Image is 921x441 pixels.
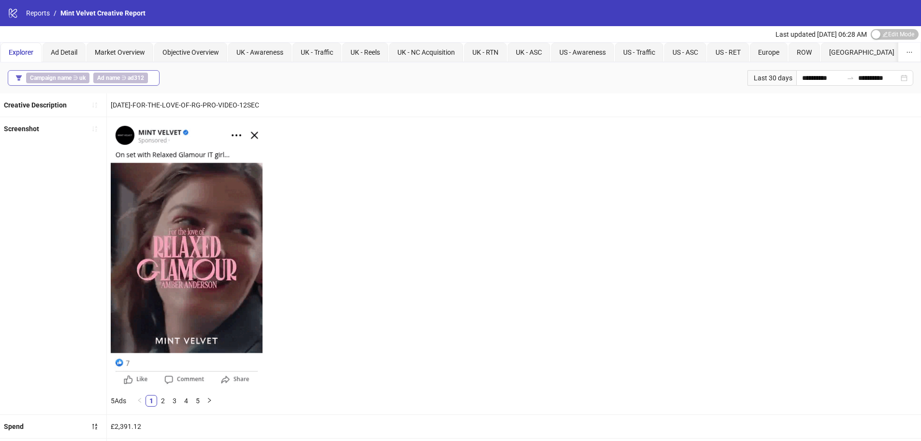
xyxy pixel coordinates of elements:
[623,48,655,56] span: US - Traffic
[181,395,191,406] a: 4
[97,75,120,81] b: Ad name
[79,75,86,81] b: uk
[236,48,283,56] span: UK - Awareness
[829,48,894,56] span: [GEOGRAPHIC_DATA]
[111,397,126,405] span: 5 Ads
[4,423,24,430] b: Spend
[146,395,157,406] a: 1
[758,48,779,56] span: Europe
[9,48,33,56] span: Explorer
[847,74,854,82] span: swap-right
[137,397,143,403] span: left
[107,93,266,117] div: [DATE]-FOR-THE-LOVE-OF-RG-PRO-VIDEO-12SEC
[351,48,380,56] span: UK - Reels
[51,48,77,56] span: Ad Detail
[162,48,219,56] span: Objective Overview
[91,102,98,108] span: sort-ascending
[15,75,22,81] span: filter
[192,395,203,406] a: 5
[30,75,72,81] b: Campaign name
[397,48,455,56] span: UK - NC Acquisition
[192,395,204,407] li: 5
[91,125,98,132] span: sort-ascending
[158,395,168,406] a: 2
[169,395,180,406] a: 3
[134,395,146,407] button: left
[4,101,67,109] b: Creative Description
[516,48,542,56] span: UK - ASC
[157,395,169,407] li: 2
[4,125,39,133] b: Screenshot
[24,8,52,18] a: Reports
[111,121,263,387] img: Screenshot 6831098575300
[91,423,98,430] span: sort-descending
[559,48,606,56] span: US - Awareness
[716,48,741,56] span: US - RET
[204,395,215,407] button: right
[93,73,148,83] span: ∋
[180,395,192,407] li: 4
[206,397,212,403] span: right
[8,70,160,86] button: Campaign name ∋ ukAd name ∋ ad312
[26,73,89,83] span: ∋
[898,43,921,62] button: ellipsis
[107,415,266,438] div: £2,391.12
[60,9,146,17] span: Mint Velvet Creative Report
[301,48,333,56] span: UK - Traffic
[672,48,698,56] span: US - ASC
[54,8,57,18] li: /
[747,70,796,86] div: Last 30 days
[847,74,854,82] span: to
[775,30,867,38] span: Last updated [DATE] 06:28 AM
[797,48,812,56] span: ROW
[204,395,215,407] li: Next Page
[472,48,498,56] span: UK - RTN
[95,48,145,56] span: Market Overview
[906,49,913,56] span: ellipsis
[128,75,144,81] b: ad312
[134,395,146,407] li: Previous Page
